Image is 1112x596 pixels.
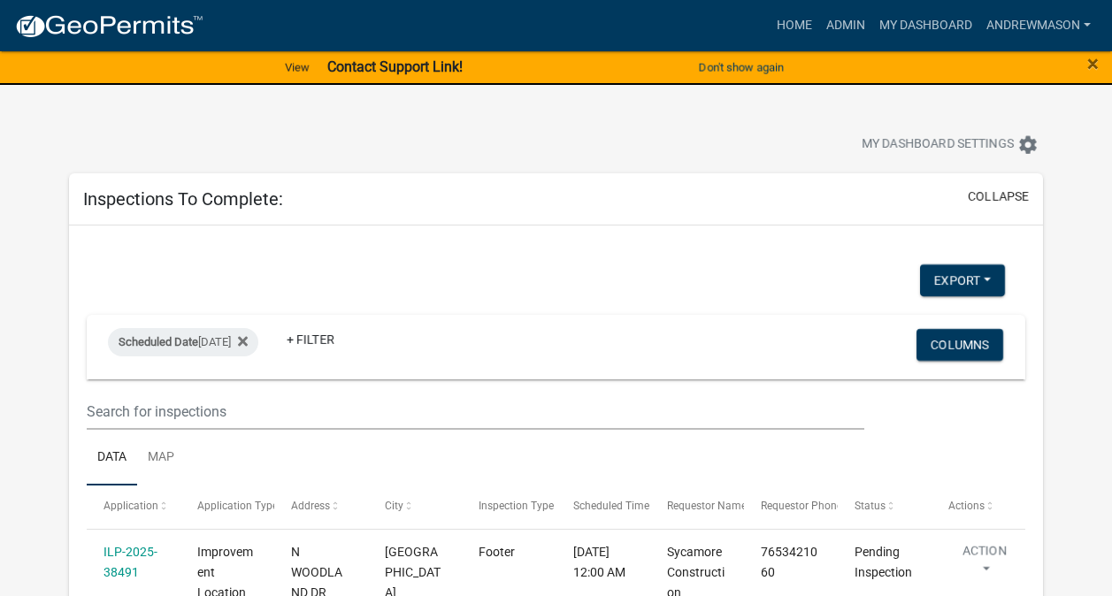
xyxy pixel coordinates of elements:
[556,485,649,528] datatable-header-cell: Scheduled Time
[948,542,1021,586] button: Action
[87,394,864,430] input: Search for inspections
[862,134,1014,156] span: My Dashboard Settings
[327,58,463,75] strong: Contact Support Link!
[979,9,1098,42] a: AndrewMason
[83,188,283,210] h5: Inspections To Complete:
[573,545,625,579] span: 09/17/2025, 12:00 AM
[948,500,985,512] span: Actions
[932,485,1025,528] datatable-header-cell: Actions
[838,485,932,528] datatable-header-cell: Status
[916,329,1003,361] button: Columns
[770,9,819,42] a: Home
[920,264,1005,296] button: Export
[108,328,258,356] div: [DATE]
[1017,134,1039,156] i: settings
[744,485,838,528] datatable-header-cell: Requestor Phone
[368,485,462,528] datatable-header-cell: City
[855,500,886,512] span: Status
[462,485,556,528] datatable-header-cell: Inspection Type
[968,187,1029,206] button: collapse
[104,500,158,512] span: Application
[667,500,747,512] span: Requestor Name
[872,9,979,42] a: My Dashboard
[278,53,317,82] a: View
[197,500,278,512] span: Application Type
[104,545,157,579] a: ILP-2025-38491
[761,500,842,512] span: Requestor Phone
[274,485,368,528] datatable-header-cell: Address
[479,500,554,512] span: Inspection Type
[291,500,330,512] span: Address
[692,53,791,82] button: Don't show again
[649,485,743,528] datatable-header-cell: Requestor Name
[272,324,349,355] a: + Filter
[1087,51,1099,76] span: ×
[1087,53,1099,74] button: Close
[819,9,872,42] a: Admin
[847,127,1053,162] button: My Dashboard Settingssettings
[119,335,198,348] span: Scheduled Date
[137,430,185,486] a: Map
[761,545,817,579] span: 7653421060
[87,430,137,486] a: Data
[855,545,912,579] span: Pending Inspection
[479,545,515,559] span: Footer
[87,485,180,528] datatable-header-cell: Application
[573,500,649,512] span: Scheduled Time
[180,485,274,528] datatable-header-cell: Application Type
[385,500,403,512] span: City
